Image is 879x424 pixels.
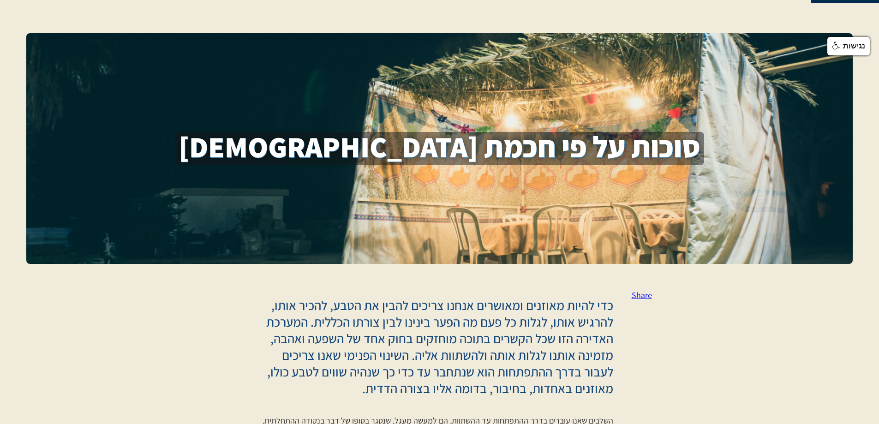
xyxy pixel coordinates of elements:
span: נגישות [843,41,865,50]
a: נגישות [827,37,870,55]
a: Share [632,290,652,300]
p: כדי להיות מאוזנים ומאושרים אנחנו צריכים להבין את הטבע, להכיר אותו, להרגיש אותו, לגלות כל פעם מה ה... [262,297,613,397]
h1: סוכות על פי חכמת [DEMOGRAPHIC_DATA] [175,132,704,165]
img: נגישות [832,42,841,50]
